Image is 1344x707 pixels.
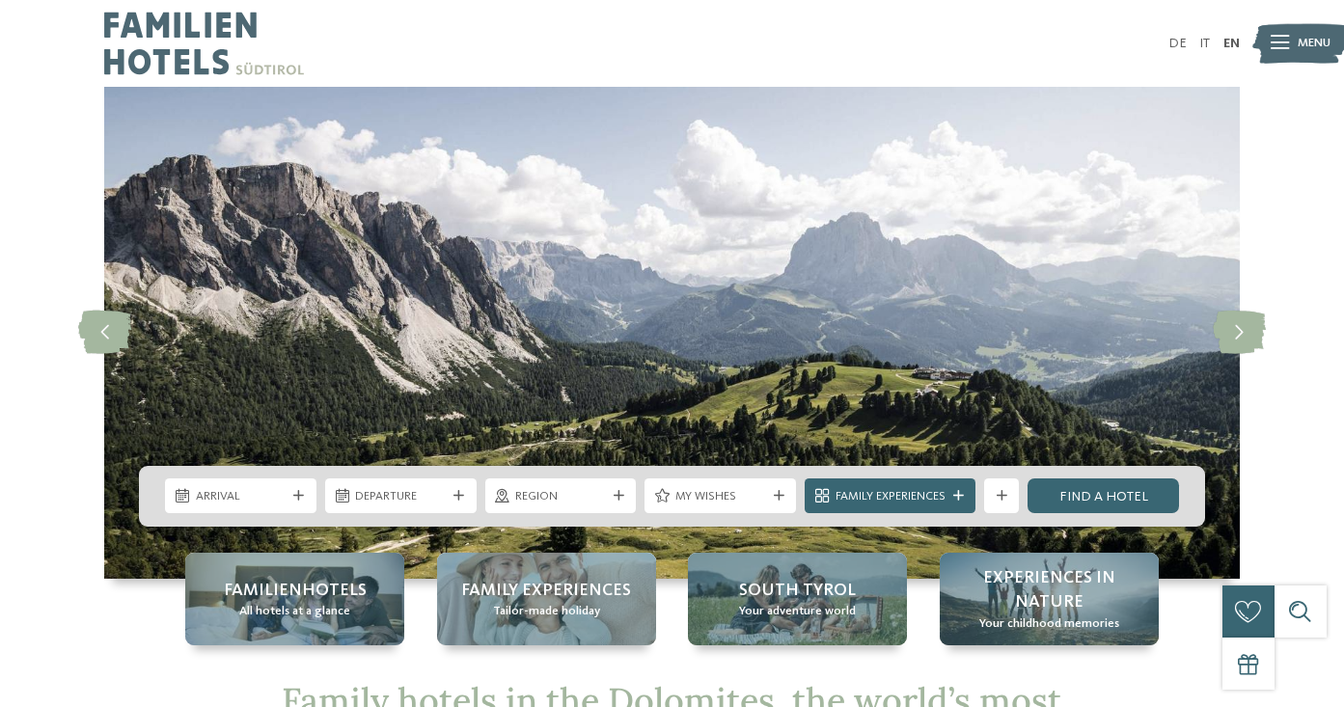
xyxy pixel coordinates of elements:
a: Find a hotel [1028,478,1179,513]
a: Family hotels in the Dolomites: Holidays in the realm of the Pale Mountains Experiences in nature... [940,553,1159,645]
span: Tailor-made holiday [493,603,600,620]
img: Family hotels in the Dolomites: Holidays in the realm of the Pale Mountains [104,87,1240,579]
span: Family Experiences [461,579,631,603]
span: Menu [1298,35,1330,52]
a: DE [1168,37,1187,50]
a: EN [1223,37,1240,50]
span: Experiences in nature [957,566,1141,614]
span: South Tyrol [739,579,856,603]
span: All hotels at a glance [239,603,350,620]
span: Family Experiences [836,488,946,505]
span: Arrival [196,488,287,505]
span: Your adventure world [739,603,856,620]
a: Family hotels in the Dolomites: Holidays in the realm of the Pale Mountains Familienhotels All ho... [185,553,404,645]
span: Region [515,488,606,505]
a: Family hotels in the Dolomites: Holidays in the realm of the Pale Mountains South Tyrol Your adve... [688,553,907,645]
span: Departure [355,488,446,505]
span: Your childhood memories [979,615,1119,633]
span: My wishes [675,488,766,505]
a: Family hotels in the Dolomites: Holidays in the realm of the Pale Mountains Family Experiences Ta... [437,553,656,645]
a: IT [1199,37,1210,50]
span: Familienhotels [224,579,367,603]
